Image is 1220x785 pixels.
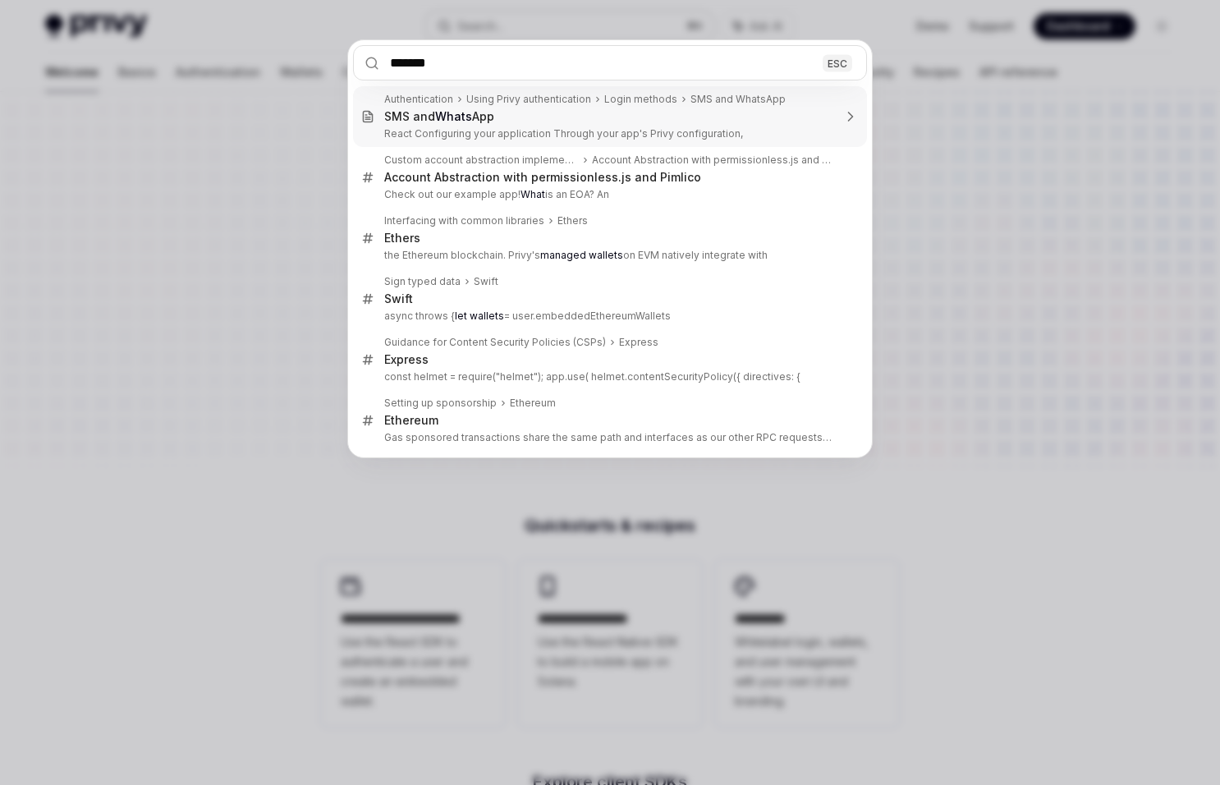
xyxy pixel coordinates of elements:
p: const helmet = require("helmet"); app.use( helmet.contentSecurityPolicy({ directives: { [384,370,832,383]
div: ESC [823,54,852,71]
div: Using Privy authentication [466,93,591,106]
p: Gas sponsored transactions share the same path and interfaces as our other RPC requests. Learn more [384,431,832,444]
div: Sign typed data [384,275,461,288]
div: Interfacing with common libraries [384,214,544,227]
div: Swift [474,275,498,288]
b: let wallets [455,310,504,322]
div: Express [619,336,658,349]
p: async throws { = user.embeddedEthereumWallets [384,310,832,323]
div: Ethereum [510,397,556,410]
div: Ethers [384,231,420,246]
b: What [521,188,545,200]
div: Guidance for Content Security Policies (CSPs) [384,336,606,349]
div: Express [384,352,429,367]
div: Custom account abstraction implementation [384,154,579,167]
div: Account Abstraction with permissionless.js and Pimlico [384,170,701,185]
div: Swift [384,292,413,306]
p: the Ethereum blockchain. Privy's on EVM natively integrate with [384,249,832,262]
div: Setting up sponsorship [384,397,497,410]
b: managed wallets [540,249,623,261]
b: Whats [435,109,472,123]
p: React Configuring your application Through your app's Privy configuration, [384,127,832,140]
div: Login methods [604,93,677,106]
div: Ethereum [384,413,438,428]
div: SMS and WhatsApp [690,93,786,106]
p: Check out our example app! is an EOA? An [384,188,832,201]
div: SMS and App [384,109,494,124]
div: Authentication [384,93,453,106]
div: Ethers [557,214,588,227]
div: Account Abstraction with permissionless.js and Pimlico [592,154,832,167]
